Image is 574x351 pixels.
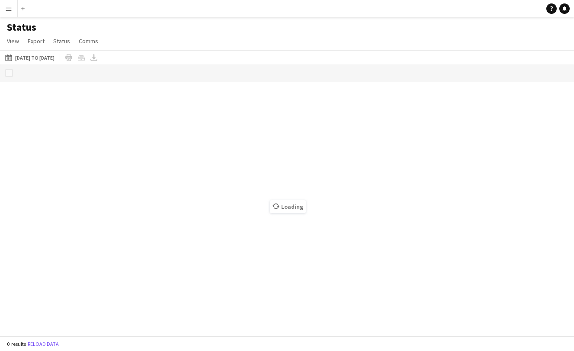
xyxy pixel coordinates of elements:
button: Reload data [26,339,61,349]
span: Comms [79,37,98,45]
a: View [3,35,22,47]
span: View [7,37,19,45]
span: Status [53,37,70,45]
button: [DATE] to [DATE] [3,52,56,63]
span: Export [28,37,45,45]
a: Status [50,35,74,47]
a: Export [24,35,48,47]
span: Loading [270,200,306,213]
a: Comms [75,35,102,47]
